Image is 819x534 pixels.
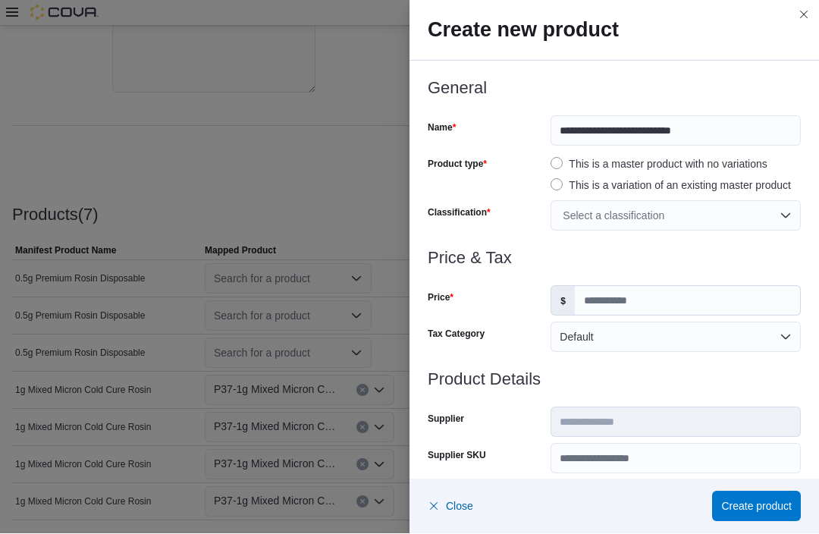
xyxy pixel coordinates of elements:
[428,492,473,522] button: Close
[428,292,453,304] label: Price
[428,122,456,134] label: Name
[551,177,791,195] label: This is a variation of an existing master product
[551,155,767,174] label: This is a master product with no variations
[428,450,486,462] label: Supplier SKU
[428,371,801,389] h3: Product Details
[551,287,575,316] label: $
[795,6,813,24] button: Close this dialog
[428,328,485,341] label: Tax Category
[428,159,487,171] label: Product type
[428,207,491,219] label: Classification
[428,80,801,98] h3: General
[428,250,801,268] h3: Price & Tax
[446,499,473,514] span: Close
[551,322,801,353] button: Default
[721,499,792,514] span: Create product
[712,492,801,522] button: Create product
[428,18,801,42] h2: Create new product
[428,413,464,426] label: Supplier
